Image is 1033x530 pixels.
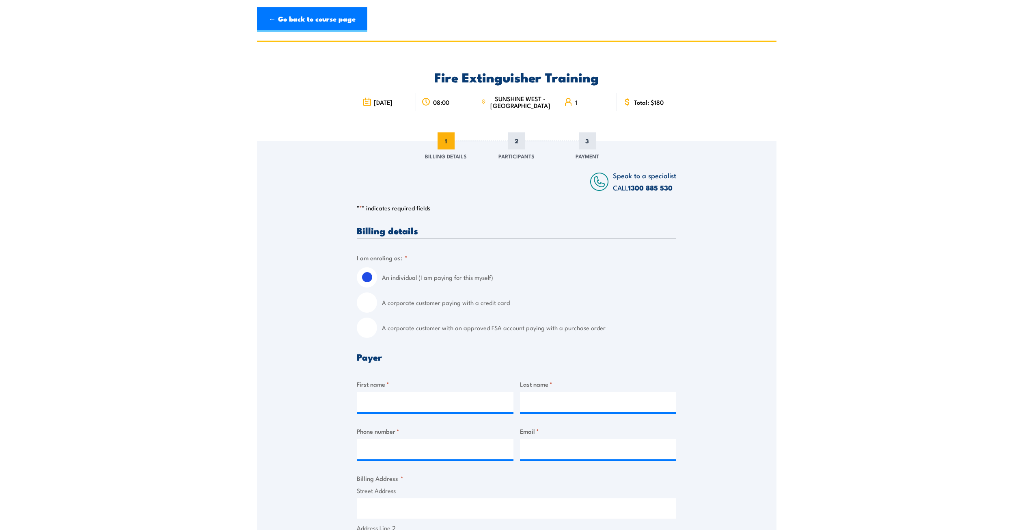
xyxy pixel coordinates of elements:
span: Participants [498,152,535,160]
span: [DATE] [374,99,392,106]
label: An individual (I am paying for this myself) [382,267,676,288]
a: ← Go back to course page [257,7,367,32]
label: Street Address [357,486,676,495]
span: Billing Details [425,152,467,160]
legend: Billing Address [357,474,403,483]
label: First name [357,379,513,389]
a: 1300 885 530 [628,182,673,193]
span: 08:00 [433,99,449,106]
legend: I am enroling as: [357,253,408,262]
span: Payment [576,152,599,160]
span: 1 [438,132,455,149]
h3: Billing details [357,226,676,235]
span: 3 [579,132,596,149]
span: Total: $180 [634,99,664,106]
p: " " indicates required fields [357,204,676,212]
h2: Fire Extinguisher Training [357,71,676,82]
label: A corporate customer paying with a credit card [382,292,676,313]
span: Speak to a specialist CALL [613,170,676,193]
span: 2 [508,132,525,149]
label: Email [520,426,677,436]
label: Phone number [357,426,513,436]
h3: Payer [357,352,676,361]
span: 1 [575,99,577,106]
label: A corporate customer with an approved FSA account paying with a purchase order [382,318,676,338]
label: Last name [520,379,677,389]
span: SUNSHINE WEST - [GEOGRAPHIC_DATA] [488,95,552,109]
